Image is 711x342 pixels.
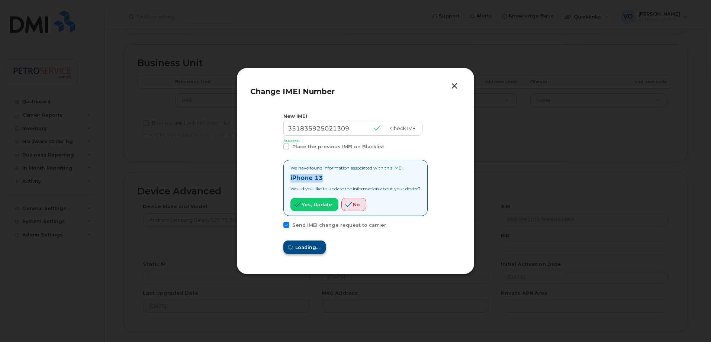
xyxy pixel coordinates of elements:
[290,165,421,171] p: We have found information associated with this IMEI.
[384,121,423,136] button: Check IMEI
[290,185,421,192] p: Would you like to update the information about your device?
[283,137,428,143] p: Success
[274,222,278,226] input: Send IMEI change request to carrier
[274,143,278,147] input: Place the previous IMEI on Blacklist
[292,222,386,228] span: Send IMEI change request to carrier
[250,87,335,96] span: Change IMEI Number
[283,113,428,120] div: New IMEI
[290,198,338,211] button: Yes, update
[290,174,323,181] strong: iPhone 13
[302,201,332,208] span: Yes, update
[341,198,366,211] button: No
[292,144,384,149] span: Place the previous IMEI on Blacklist
[353,201,360,208] span: No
